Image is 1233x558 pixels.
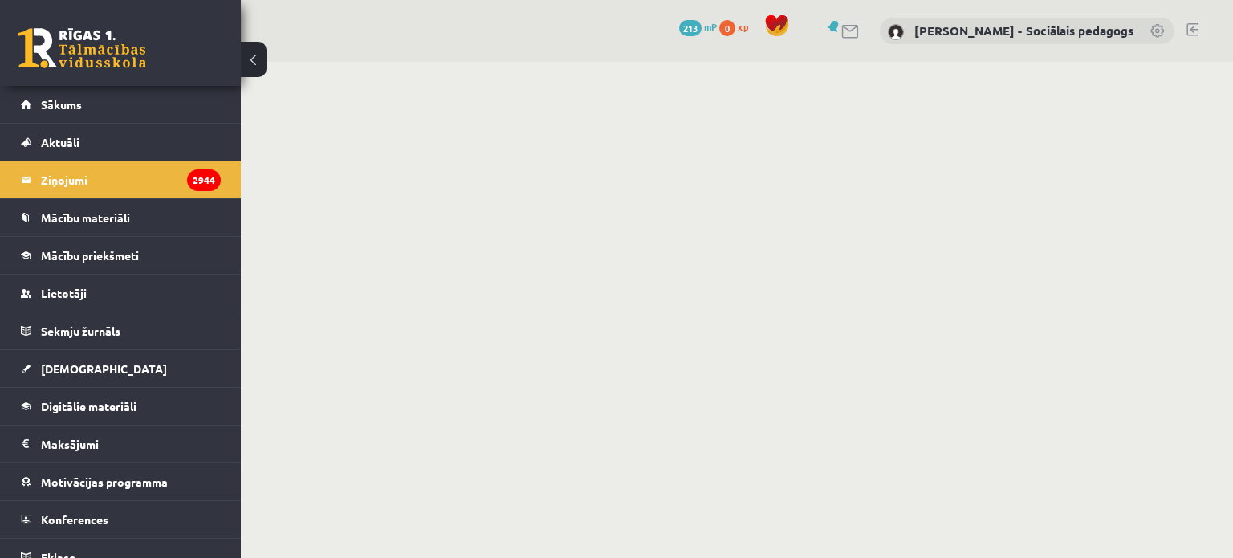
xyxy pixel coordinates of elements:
a: Maksājumi [21,426,221,462]
legend: Ziņojumi [41,161,221,198]
legend: Maksājumi [41,426,221,462]
a: Aktuāli [21,124,221,161]
a: 0 xp [719,20,756,33]
i: 2944 [187,169,221,191]
a: Konferences [21,501,221,538]
span: Lietotāji [41,286,87,300]
span: Mācību materiāli [41,210,130,225]
span: [DEMOGRAPHIC_DATA] [41,361,167,376]
a: Sākums [21,86,221,123]
img: Dagnija Gaubšteina - Sociālais pedagogs [888,24,904,40]
span: Digitālie materiāli [41,399,136,413]
span: 213 [679,20,702,36]
a: Digitālie materiāli [21,388,221,425]
span: Aktuāli [41,135,79,149]
span: Konferences [41,512,108,527]
a: [DEMOGRAPHIC_DATA] [21,350,221,387]
span: xp [738,20,748,33]
span: 0 [719,20,735,36]
span: Motivācijas programma [41,475,168,489]
span: Mācību priekšmeti [41,248,139,263]
a: [PERSON_NAME] - Sociālais pedagogs [914,22,1133,39]
a: Rīgas 1. Tālmācības vidusskola [18,28,146,68]
a: Mācību materiāli [21,199,221,236]
a: Lietotāji [21,275,221,312]
a: Sekmju žurnāls [21,312,221,349]
a: Mācību priekšmeti [21,237,221,274]
span: Sākums [41,97,82,112]
a: Motivācijas programma [21,463,221,500]
a: Ziņojumi2944 [21,161,221,198]
a: 213 mP [679,20,717,33]
span: mP [704,20,717,33]
span: Sekmju žurnāls [41,324,120,338]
